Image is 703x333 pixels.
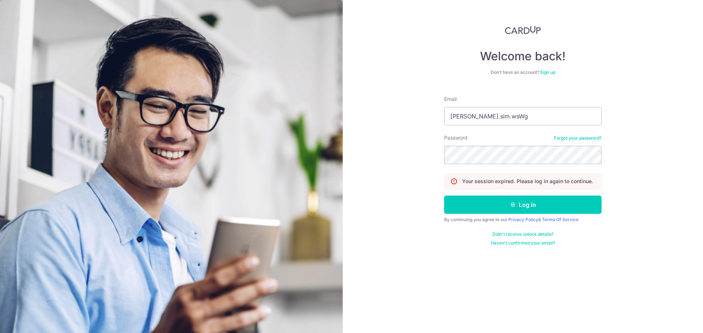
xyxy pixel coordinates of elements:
a: Forgot your password? [554,135,602,141]
p: Your session expired. Please log in again to continue. [462,178,593,185]
img: CardUp Logo [505,26,541,34]
input: Enter your Email [444,107,602,125]
label: Password [444,134,468,141]
div: By continuing you agree to our & [444,217,602,223]
h4: Welcome back! [444,49,602,64]
button: Log in [444,196,602,214]
a: Terms Of Service [542,217,579,222]
a: Didn't receive unlock details? [492,231,554,237]
div: Don’t have an account? [444,69,602,75]
a: Haven't confirmed your email? [491,240,555,246]
label: Email [444,95,457,103]
a: Sign up [540,69,555,75]
a: Privacy Policy [508,217,538,222]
